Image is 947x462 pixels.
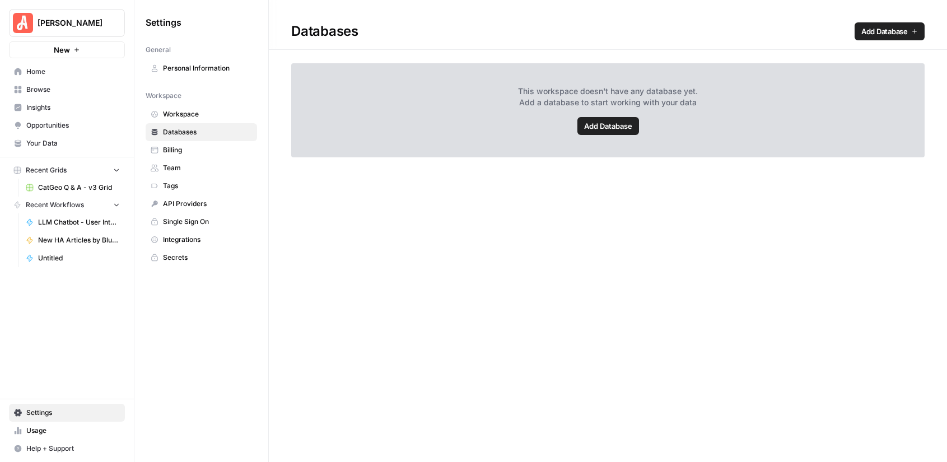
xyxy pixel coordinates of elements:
[163,217,252,227] span: Single Sign On
[855,22,925,40] a: Add Database
[54,44,70,55] span: New
[26,102,120,113] span: Insights
[163,235,252,245] span: Integrations
[26,120,120,130] span: Opportunities
[9,41,125,58] button: New
[163,109,252,119] span: Workspace
[163,63,252,73] span: Personal Information
[861,26,908,37] span: Add Database
[21,213,125,231] a: LLM Chatbot - User Intent Tagging
[9,162,125,179] button: Recent Grids
[146,45,171,55] span: General
[584,120,632,132] span: Add Database
[146,123,257,141] a: Databases
[146,249,257,267] a: Secrets
[146,91,181,101] span: Workspace
[13,13,33,33] img: Angi Logo
[9,197,125,213] button: Recent Workflows
[9,404,125,422] a: Settings
[146,177,257,195] a: Tags
[163,181,252,191] span: Tags
[9,134,125,152] a: Your Data
[146,59,257,77] a: Personal Information
[21,231,125,249] a: New HA Articles by Blueprint
[38,235,120,245] span: New HA Articles by Blueprint
[9,63,125,81] a: Home
[9,422,125,440] a: Usage
[163,145,252,155] span: Billing
[9,440,125,458] button: Help + Support
[163,163,252,173] span: Team
[9,116,125,134] a: Opportunities
[146,159,257,177] a: Team
[518,86,698,108] span: This workspace doesn't have any database yet. Add a database to start working with your data
[26,165,67,175] span: Recent Grids
[577,117,639,135] a: Add Database
[163,127,252,137] span: Databases
[9,81,125,99] a: Browse
[146,231,257,249] a: Integrations
[38,17,105,29] span: [PERSON_NAME]
[146,141,257,159] a: Billing
[38,217,120,227] span: LLM Chatbot - User Intent Tagging
[269,22,947,40] div: Databases
[38,183,120,193] span: CatGeo Q & A - v3 Grid
[21,179,125,197] a: CatGeo Q & A - v3 Grid
[26,200,84,210] span: Recent Workflows
[146,105,257,123] a: Workspace
[38,253,120,263] span: Untitled
[146,16,181,29] span: Settings
[26,85,120,95] span: Browse
[146,195,257,213] a: API Providers
[146,213,257,231] a: Single Sign On
[21,249,125,267] a: Untitled
[9,99,125,116] a: Insights
[163,199,252,209] span: API Providers
[26,444,120,454] span: Help + Support
[26,408,120,418] span: Settings
[9,9,125,37] button: Workspace: Angi
[26,426,120,436] span: Usage
[26,67,120,77] span: Home
[26,138,120,148] span: Your Data
[163,253,252,263] span: Secrets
